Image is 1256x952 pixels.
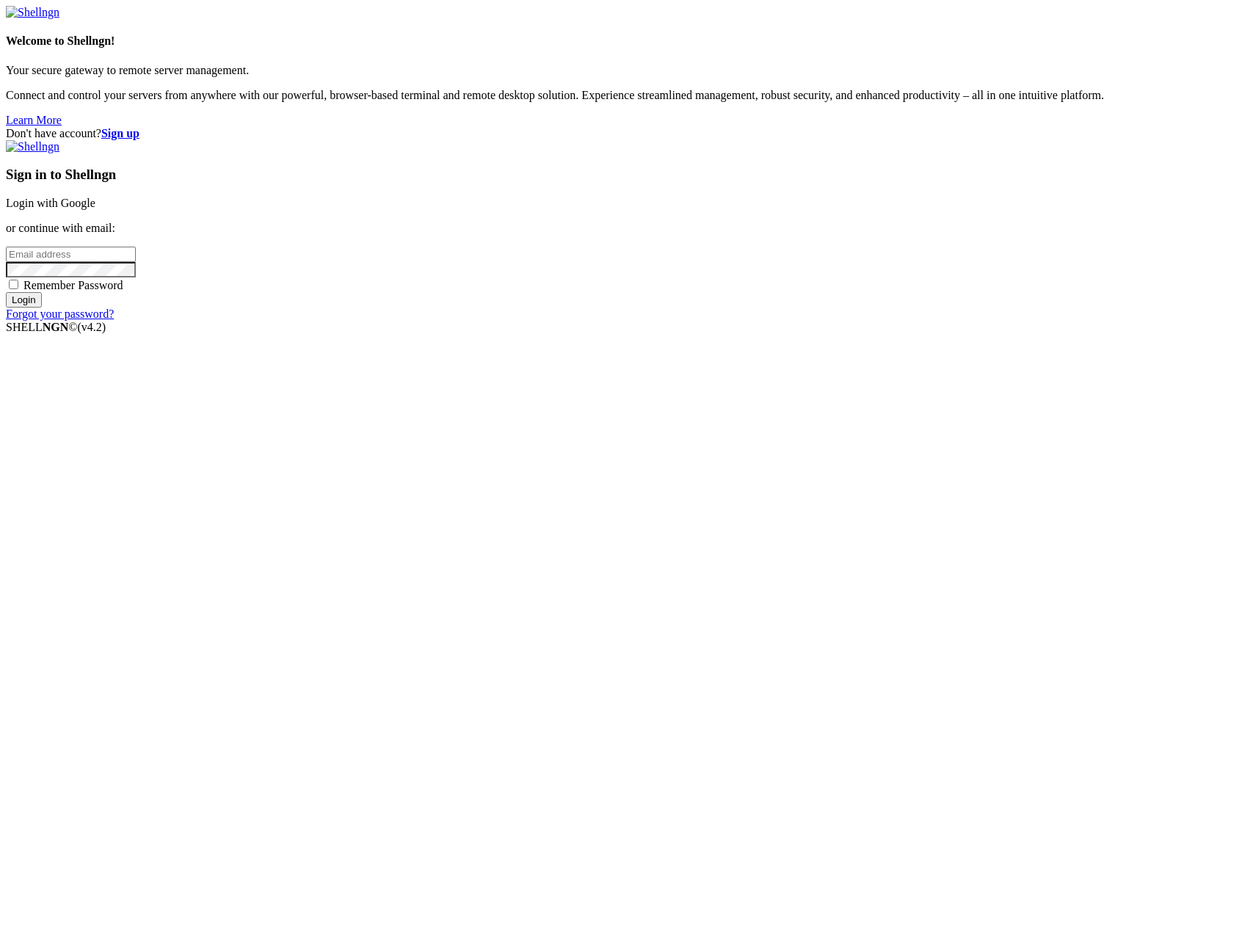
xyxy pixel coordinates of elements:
b: NGN [43,321,69,333]
p: Your secure gateway to remote server management. [6,64,1250,77]
img: Shellngn [6,6,59,19]
h4: Welcome to Shellngn! [6,34,1250,48]
div: Don't have account? [6,127,1250,140]
img: Shellngn [6,140,59,153]
a: Forgot your password? [6,308,114,320]
span: SHELL © [6,321,106,333]
p: Connect and control your servers from anywhere with our powerful, browser-based terminal and remo... [6,89,1250,102]
a: Login with Google [6,197,95,209]
span: 4.2.0 [78,321,106,333]
a: Learn More [6,114,62,126]
h3: Sign in to Shellngn [6,167,1250,183]
input: Email address [6,247,136,262]
a: Sign up [101,127,139,139]
input: Remember Password [9,280,18,289]
span: Remember Password [23,279,123,291]
p: or continue with email: [6,222,1250,235]
input: Login [6,292,42,308]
